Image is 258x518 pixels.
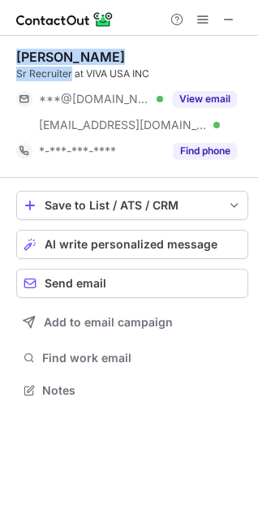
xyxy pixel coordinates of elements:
span: Add to email campaign [44,316,173,329]
button: Reveal Button [173,91,237,107]
span: Send email [45,277,106,290]
button: AI write personalized message [16,230,248,259]
div: [PERSON_NAME] [16,49,125,65]
button: Find work email [16,347,248,369]
span: [EMAIL_ADDRESS][DOMAIN_NAME] [39,118,208,132]
button: Reveal Button [173,143,237,159]
div: Save to List / ATS / CRM [45,199,220,212]
button: Add to email campaign [16,308,248,337]
span: AI write personalized message [45,238,217,251]
div: Sr Recruiter at VIVA USA INC [16,67,248,81]
span: Notes [42,383,242,398]
span: Find work email [42,351,242,365]
img: ContactOut v5.3.10 [16,10,114,29]
button: Send email [16,269,248,298]
button: save-profile-one-click [16,191,248,220]
button: Notes [16,379,248,402]
span: ***@[DOMAIN_NAME] [39,92,151,106]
